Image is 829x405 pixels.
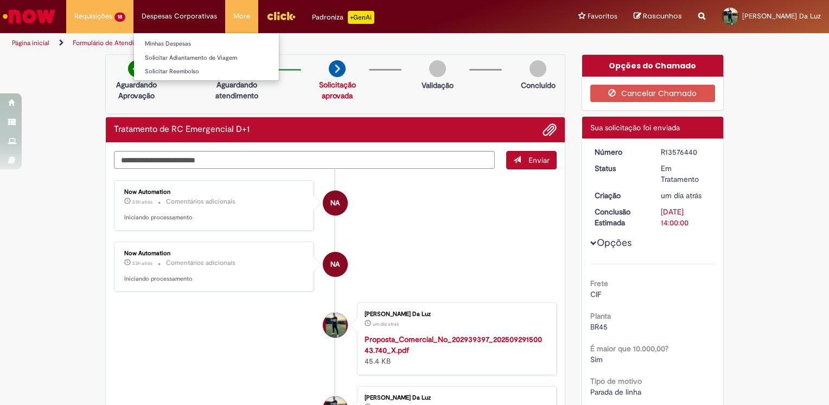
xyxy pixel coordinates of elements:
[132,260,152,267] time: 29/09/2025 15:01:04
[73,39,153,47] a: Formulário de Atendimento
[142,11,217,22] span: Despesas Corporativas
[590,123,680,132] span: Sua solicitação foi enviada
[319,80,356,100] a: Solicitação aprovada
[590,387,641,397] span: Parada de linha
[166,197,235,206] small: Comentários adicionais
[211,79,263,101] p: Aguardando atendimento
[114,12,125,22] span: 18
[661,191,702,200] span: um dia atrás
[590,85,716,102] button: Cancelar Chamado
[590,289,601,299] span: CIF
[323,313,348,338] div: Renan Oliveira Da Luz
[590,344,668,353] b: É maior que 10.000,00?
[643,11,682,21] span: Rascunhos
[365,334,545,366] div: 45.4 KB
[8,33,545,53] ul: Trilhas de página
[588,11,617,22] span: Favoritos
[1,5,57,27] img: ServiceNow
[661,191,702,200] time: 29/09/2025 12:05:01
[634,11,682,22] a: Rascunhos
[586,206,653,228] dt: Conclusão Estimada
[114,125,250,135] h2: Tratamento de RC Emergencial D+1 Histórico de tíquete
[134,52,279,64] a: Solicitar Adiantamento de Viagem
[124,189,305,195] div: Now Automation
[543,123,557,137] button: Adicionar anexos
[521,80,556,91] p: Concluído
[528,155,550,165] span: Enviar
[124,250,305,257] div: Now Automation
[323,252,348,277] div: Now Automation
[134,38,279,50] a: Minhas Despesas
[590,279,608,288] b: Frete
[110,79,163,101] p: Aguardando Aprovação
[329,60,346,77] img: arrow-next.png
[330,190,340,216] span: NA
[590,322,608,332] span: BR45
[530,60,546,77] img: img-circle-grey.png
[124,213,305,222] p: Iniciando processamento
[12,39,49,47] a: Página inicial
[373,321,399,327] time: 29/09/2025 12:04:53
[586,190,653,201] dt: Criação
[373,321,399,327] span: um dia atrás
[365,395,545,401] div: [PERSON_NAME] Da Luz
[590,311,611,321] b: Planta
[590,355,603,364] span: Sim
[365,311,545,318] div: [PERSON_NAME] Da Luz
[586,147,653,157] dt: Número
[590,376,642,386] b: Tipo de motivo
[742,11,821,21] span: [PERSON_NAME] Da Luz
[429,60,446,77] img: img-circle-grey.png
[124,275,305,283] p: Iniciando processamento
[323,191,348,216] div: Now Automation
[506,151,557,169] button: Enviar
[330,251,340,277] span: NA
[233,11,250,22] span: More
[661,163,711,185] div: Em Tratamento
[422,80,454,91] p: Validação
[582,55,724,77] div: Opções do Chamado
[312,11,374,24] div: Padroniza
[132,199,152,205] span: 23h atrás
[661,147,711,157] div: R13576440
[132,260,152,267] span: 23h atrás
[365,334,542,355] a: Proposta_Comercial_No_202939397_20250929150043.740_X.pdf
[134,66,279,78] a: Solicitar Reembolso
[133,33,279,81] ul: Despesas Corporativas
[661,190,711,201] div: 29/09/2025 12:05:01
[348,11,374,24] p: +GenAi
[128,60,145,77] img: check-circle-green.png
[114,151,495,169] textarea: Digite sua mensagem aqui...
[586,163,653,174] dt: Status
[166,258,235,268] small: Comentários adicionais
[132,199,152,205] time: 29/09/2025 15:06:35
[661,206,711,228] div: [DATE] 14:00:00
[74,11,112,22] span: Requisições
[266,8,296,24] img: click_logo_yellow_360x200.png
